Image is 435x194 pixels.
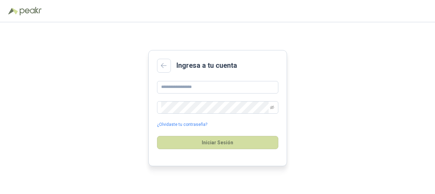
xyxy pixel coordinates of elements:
button: Iniciar Sesión [157,136,278,149]
h2: Ingresa a tu cuenta [176,60,237,71]
span: eye-invisible [270,105,274,110]
img: Logo [8,8,18,15]
a: ¿Olvidaste tu contraseña? [157,121,207,128]
img: Peakr [19,7,42,15]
